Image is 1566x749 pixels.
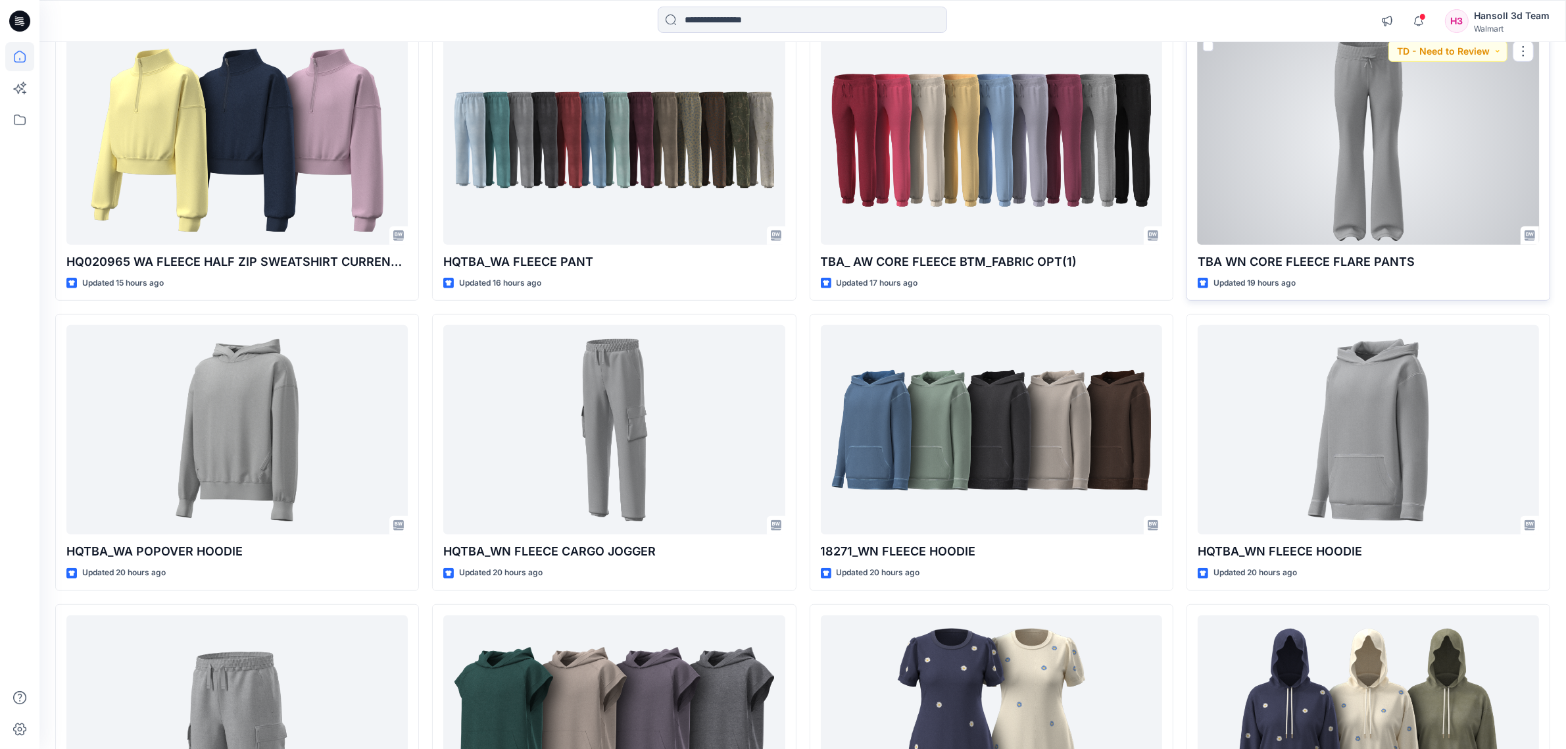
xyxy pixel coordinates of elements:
a: HQ020965 WA FLEECE HALF ZIP SWEATSHIRT CURRENT FIT M [66,36,408,245]
p: Updated 16 hours ago [459,276,541,290]
p: 18271_WN FLEECE HOODIE [821,542,1162,561]
p: HQTBA_WN FLEECE HOODIE [1198,542,1539,561]
p: Updated 20 hours ago [459,566,543,580]
a: TBA WN CORE FLEECE FLARE PANTS [1198,36,1539,245]
a: TBA_ AW CORE FLEECE BTM_FABRIC OPT(1) [821,36,1162,245]
p: Updated 17 hours ago [837,276,918,290]
p: Updated 15 hours ago [82,276,164,290]
div: H3 [1445,9,1469,33]
p: HQTBA_WN FLEECE CARGO JOGGER [443,542,785,561]
a: HQTBA_WA POPOVER HOODIE [66,325,408,534]
div: Hansoll 3d Team [1474,8,1550,24]
p: Updated 20 hours ago [837,566,920,580]
p: HQTBA_WA POPOVER HOODIE [66,542,408,561]
a: HQTBA_WN FLEECE HOODIE [1198,325,1539,534]
p: Updated 20 hours ago [1213,566,1297,580]
a: HQTBA_WN FLEECE CARGO JOGGER [443,325,785,534]
div: Walmart [1474,24,1550,34]
p: HQ020965 WA FLEECE HALF ZIP SWEATSHIRT CURRENT FIT M [66,253,408,271]
a: 18271_WN FLEECE HOODIE [821,325,1162,534]
p: TBA_ AW CORE FLEECE BTM_FABRIC OPT(1) [821,253,1162,271]
p: TBA WN CORE FLEECE FLARE PANTS [1198,253,1539,271]
p: Updated 20 hours ago [82,566,166,580]
a: HQTBA_WA FLEECE PANT [443,36,785,245]
p: Updated 19 hours ago [1213,276,1296,290]
p: HQTBA_WA FLEECE PANT [443,253,785,271]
